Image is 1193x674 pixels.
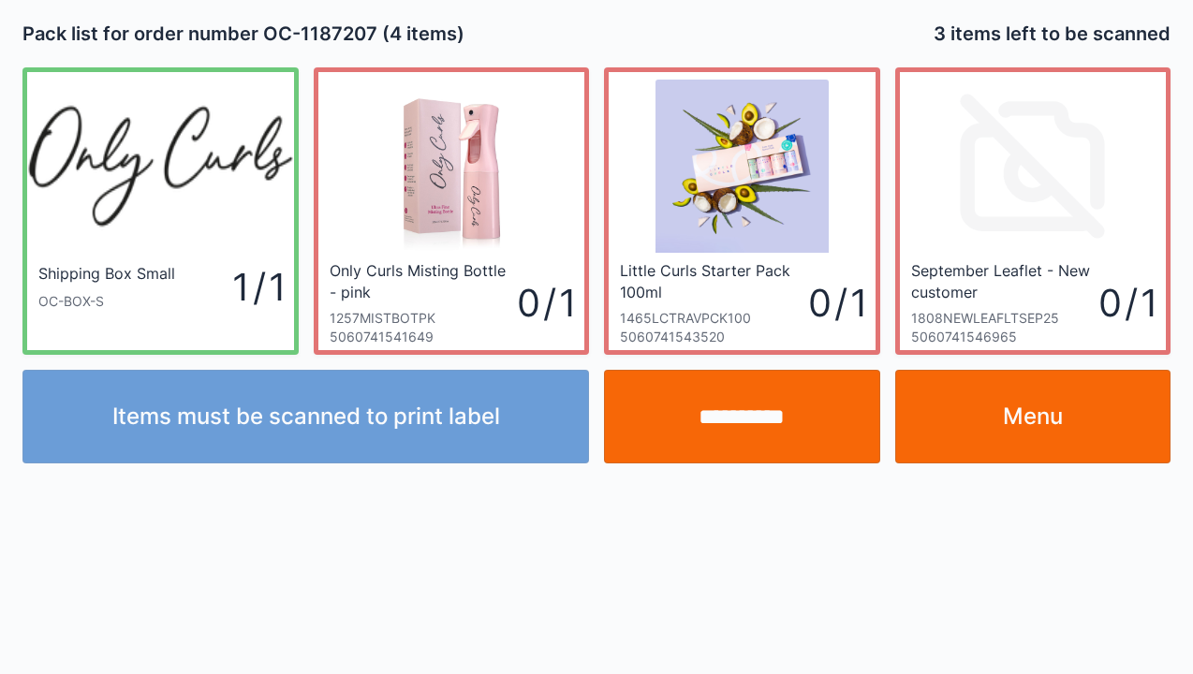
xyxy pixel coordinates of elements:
[895,67,1171,355] a: September Leaflet - New customer1808NEWLEAFLTSEP2550607415469650 / 1
[330,309,518,328] div: 1257MISTBOTPK
[911,260,1095,301] div: September Leaflet - New customer
[38,292,180,311] div: OC-BOX-S
[38,263,175,285] div: Shipping Box Small
[620,309,808,328] div: 1465LCTRAVPCK100
[1098,276,1155,330] div: 0 / 1
[655,80,829,253] img: LittleCurlsStarterPackboxwithingredients_2048x.jpg
[22,67,299,355] a: Shipping Box SmallOC-BOX-S1 / 1
[314,67,590,355] a: Only Curls Misting Bottle - pink1257MISTBOTPK50607415416490 / 1
[934,21,1171,47] h2: 3 items left to be scanned
[895,370,1171,463] a: Menu
[604,67,880,355] a: Little Curls Starter Pack 100ml1465LCTRAVPCK10050607415435200 / 1
[911,328,1099,346] div: 5060741546965
[22,21,589,47] h2: Pack list for order number OC-1187207 (4 items)
[27,80,294,253] img: oc_200x.webp
[620,328,808,346] div: 5060741543520
[330,328,518,346] div: 5060741541649
[517,276,573,330] div: 0 / 1
[620,260,803,301] div: Little Curls Starter Pack 100ml
[808,276,864,330] div: 0 / 1
[364,80,538,253] img: MistingBottleandbox-Pink_1200x.jpg
[911,309,1099,328] div: 1808NEWLEAFLTSEP25
[330,260,513,301] div: Only Curls Misting Bottle - pink
[180,260,283,314] div: 1 / 1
